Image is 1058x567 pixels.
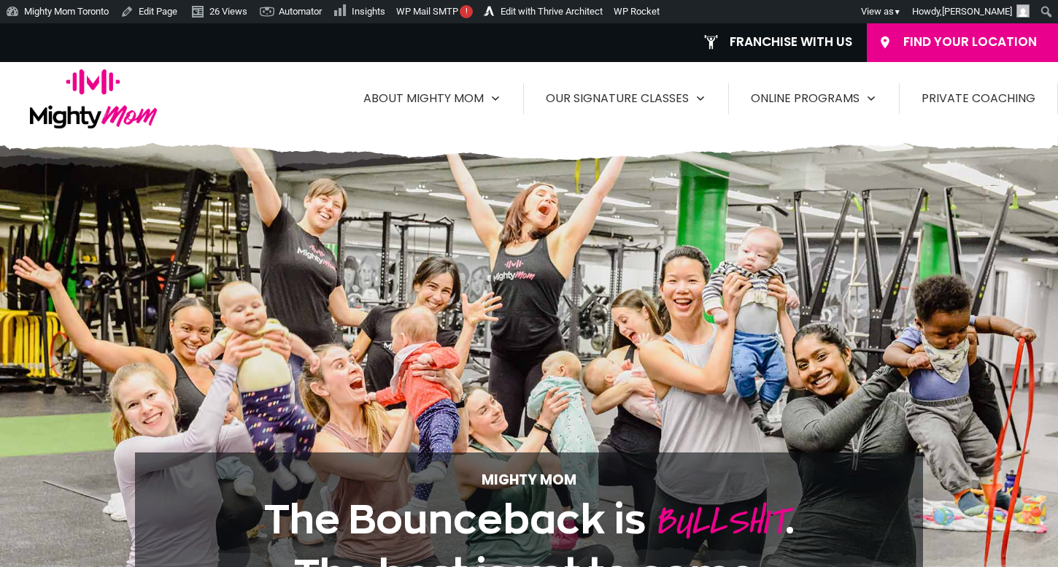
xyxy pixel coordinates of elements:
[730,34,852,50] span: Franchise With Us
[894,7,901,17] span: ▼
[751,87,860,110] span: Online Programs
[363,87,484,110] span: About Mighty Mom
[546,87,706,110] a: Our Signature Classes
[867,23,1058,62] a: Find Your Location
[264,497,646,541] span: The Bounceback is
[30,69,157,128] img: logo-mighty-mom-full
[922,87,1035,110] a: Private Coaching
[546,87,689,110] span: Our Signature Classes
[703,23,852,62] a: Franchise With Us
[751,87,877,110] a: Online Programs
[903,34,1047,50] span: Find Your Location
[942,6,1012,17] span: [PERSON_NAME]
[460,5,473,18] span: !
[179,468,879,492] p: Mighty Mom
[363,87,501,110] a: About Mighty Mom
[654,494,785,549] span: BULLSHIT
